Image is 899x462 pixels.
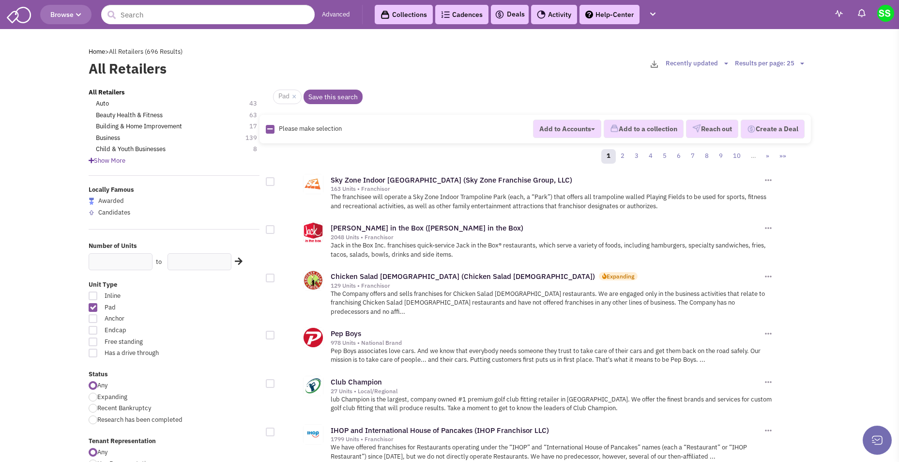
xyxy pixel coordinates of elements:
a: Cadences [435,5,488,24]
label: to [156,258,162,267]
a: × [292,92,296,101]
div: 1799 Units • Franchisor [331,435,762,443]
img: icon-collection-lavender.png [610,124,619,133]
button: Add to Accounts [533,120,601,138]
div: 978 Units • National Brand [331,339,762,347]
span: Inline [98,292,206,301]
span: Pad [273,90,302,104]
img: locallyfamous-largeicon.png [89,198,94,205]
span: Anchor [98,314,206,323]
label: Number of Units [89,242,260,251]
a: 8 [700,149,714,164]
a: … [746,149,761,164]
span: Any [97,381,107,389]
span: Research has been completed [97,416,183,424]
span: Show More [89,156,125,165]
img: SmartAdmin [7,5,31,23]
span: Candidates [98,208,130,216]
img: locallyfamous-upvote.png [89,210,94,216]
span: Please make selection [279,124,342,133]
img: icon-collection-lavender-black.svg [381,10,390,19]
a: Business [96,134,120,143]
a: 2 [615,149,630,164]
p: The franchisee will operate a Sky Zone Indoor Trampoline Park (each, a “Park”) that offers all tr... [331,193,774,211]
span: 17 [249,122,267,131]
a: Advanced [322,10,350,19]
a: Building & Home Improvement [96,122,182,131]
span: 139 [245,134,267,143]
span: 43 [249,99,267,108]
a: 9 [714,149,728,164]
span: Endcap [98,326,206,335]
a: Save this search [304,90,363,104]
input: Search [101,5,315,24]
p: The Company offers and sells franchises for Chicken Salad [DEMOGRAPHIC_DATA] restaurants. We are ... [331,290,774,317]
a: Beauty Health & Fitness [96,111,163,120]
a: 6 [671,149,686,164]
a: [PERSON_NAME] in the Box ([PERSON_NAME] in the Box) [331,223,523,232]
a: Sky Zone Indoor [GEOGRAPHIC_DATA] (Sky Zone Franchise Group, LLC) [331,175,572,185]
label: Locally Famous [89,185,260,195]
a: Auto [96,99,109,108]
img: Rectangle.png [266,125,274,134]
img: Cadences_logo.png [441,11,450,18]
button: Create a Deal [741,120,805,139]
div: 2048 Units • Franchisor [331,233,762,241]
img: Activity.png [537,10,546,19]
a: Home [89,47,105,56]
a: 5 [657,149,672,164]
p: We have offered franchises for Restaurants operating under the “IHOP” and “International House of... [331,443,774,461]
span: > [105,47,109,56]
img: Stephen Songy [877,5,894,22]
a: IHOP and International House of Pancakes (IHOP Franchisor LLC) [331,426,549,435]
span: Recent Bankruptcy [97,404,151,412]
a: Collections [375,5,433,24]
span: All Retailers (696 Results) [109,47,183,56]
a: Chicken Salad [DEMOGRAPHIC_DATA] (Chicken Salad [DEMOGRAPHIC_DATA]) [331,272,595,281]
a: Pep Boys [331,329,361,338]
div: 27 Units • Local/Regional [331,387,762,395]
p: Pep Boys associates love cars. And we know that everybody needs someone they trust to take care o... [331,347,774,365]
button: Browse [40,5,91,24]
a: Club Champion [331,377,382,386]
div: 129 Units • Franchisor [331,282,762,290]
span: Awarded [98,197,124,205]
a: Help-Center [579,5,640,24]
label: Tenant Representation [89,437,260,446]
span: Any [97,448,107,456]
img: download-2-24.png [651,61,658,68]
a: 4 [643,149,658,164]
div: 163 Units • Franchisor [331,185,762,193]
a: Deals [495,9,525,20]
button: Add to a collection [604,120,684,138]
span: Has a drive through [98,349,206,358]
div: Expanding [607,272,634,280]
a: All Retailers [89,88,125,97]
p: lub Champion is the largest, company owned #1 premium golf club fitting retailer in [GEOGRAPHIC_D... [331,395,774,413]
a: 10 [728,149,746,164]
div: Search Nearby [229,255,244,268]
img: VectorPaper_Plane.png [692,124,701,133]
span: 63 [249,111,267,120]
label: All Retailers [89,59,382,78]
button: Reach out [686,120,738,138]
label: Status [89,370,260,379]
span: Pad [98,303,206,312]
a: 3 [629,149,644,164]
b: All Retailers [89,88,125,96]
a: 1 [601,149,616,164]
span: Browse [50,10,81,19]
span: 8 [253,145,267,154]
a: Activity [531,5,577,24]
label: Unit Type [89,280,260,290]
a: » [761,149,775,164]
a: 7 [686,149,700,164]
p: Jack in the Box Inc. franchises quick-service Jack in the Box® restaurants, which serve a variety... [331,241,774,259]
span: Free standing [98,338,206,347]
span: Expanding [97,393,127,401]
a: Child & Youth Businesses [96,145,166,154]
img: Deal-Dollar.png [747,124,756,135]
a: »» [774,149,792,164]
img: icon-deals.svg [495,9,504,20]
